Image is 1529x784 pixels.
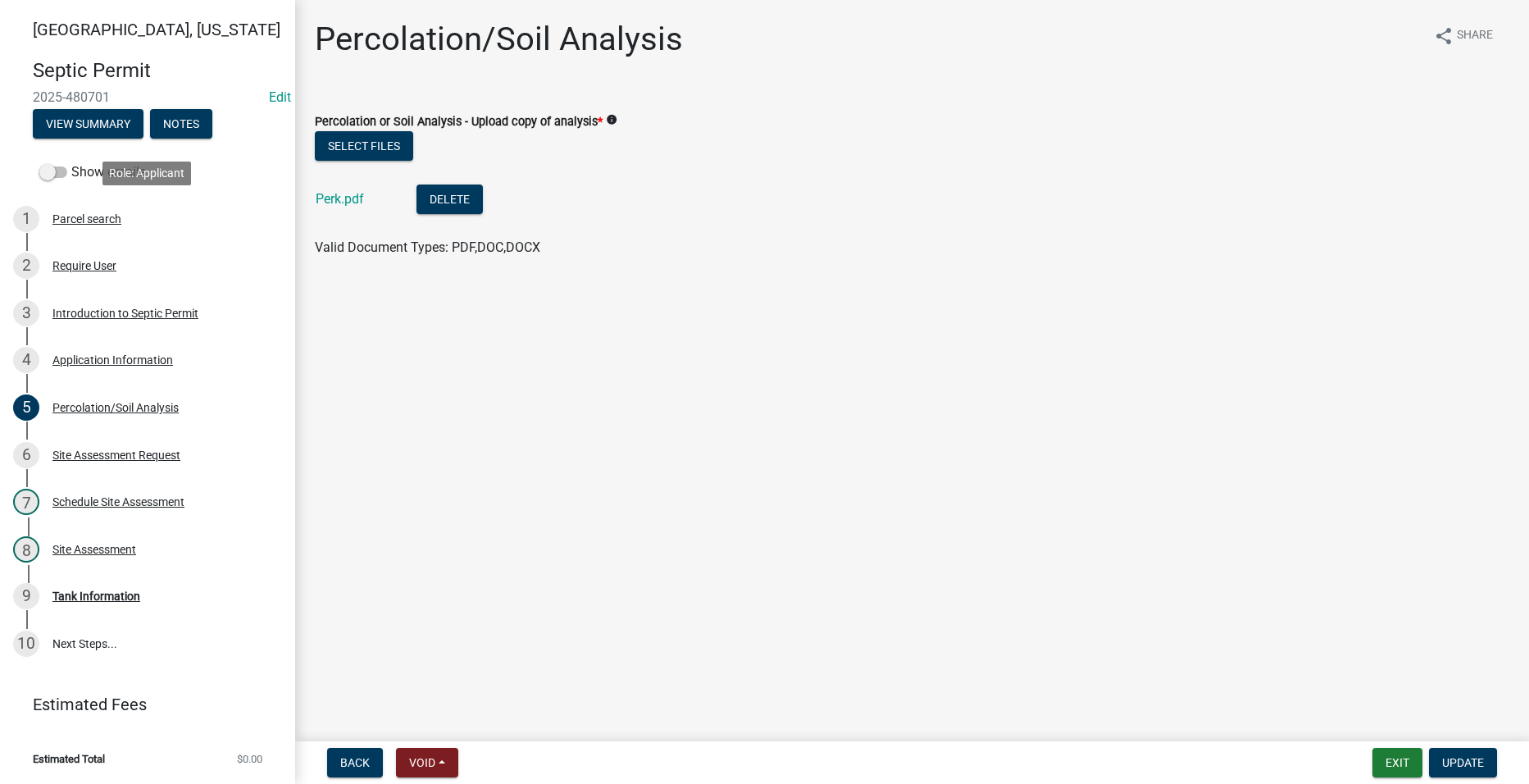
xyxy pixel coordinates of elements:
[13,347,39,373] div: 4
[33,109,143,139] button: View Summary
[13,583,39,609] div: 9
[102,162,191,185] div: Role: Applicant
[237,754,262,764] span: $0.00
[39,162,146,182] label: Show emails
[1442,756,1484,769] span: Update
[1434,26,1454,46] i: share
[52,590,140,602] div: Tank Information
[13,489,39,515] div: 7
[33,20,280,39] span: [GEOGRAPHIC_DATA], [US_STATE]
[269,89,291,105] a: Edit
[1372,748,1422,777] button: Exit
[315,20,683,59] h1: Percolation/Soil Analysis
[52,496,184,508] div: Schedule Site Assessment
[52,402,179,413] div: Percolation/Soil Analysis
[33,59,282,83] h4: Septic Permit
[13,688,269,721] a: Estimated Fees
[327,748,383,777] button: Back
[269,89,291,105] wm-modal-confirm: Edit Application Number
[52,354,173,366] div: Application Information
[33,754,105,764] span: Estimated Total
[13,394,39,421] div: 5
[606,114,617,125] i: info
[52,260,116,271] div: Require User
[416,185,483,214] button: Delete
[316,191,364,207] a: Perk.pdf
[13,631,39,657] div: 10
[416,193,483,208] wm-modal-confirm: Delete Document
[52,449,180,461] div: Site Assessment Request
[396,748,458,777] button: Void
[52,213,121,225] div: Parcel search
[315,239,540,255] span: Valid Document Types: PDF,DOC,DOCX
[1429,748,1497,777] button: Update
[33,89,262,105] span: 2025-480701
[1421,20,1506,52] button: shareShare
[340,756,370,769] span: Back
[13,206,39,232] div: 1
[13,300,39,326] div: 3
[33,118,143,131] wm-modal-confirm: Summary
[52,544,136,555] div: Site Assessment
[13,253,39,279] div: 2
[13,536,39,563] div: 8
[150,118,212,131] wm-modal-confirm: Notes
[315,131,413,161] button: Select files
[13,442,39,468] div: 6
[52,308,198,319] div: Introduction to Septic Permit
[1457,26,1493,46] span: Share
[409,756,435,769] span: Void
[150,109,212,139] button: Notes
[315,116,603,128] label: Percolation or Soil Analysis - Upload copy of analysis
